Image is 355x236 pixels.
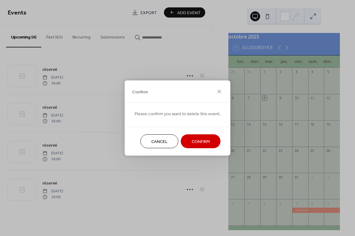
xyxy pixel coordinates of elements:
[192,139,210,145] span: Confirm
[181,134,221,148] button: Confirm
[132,89,148,95] span: Confirm
[151,139,168,145] span: Cancel
[141,134,178,148] button: Cancel
[135,111,221,117] span: Please confirm you want to delete this event.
